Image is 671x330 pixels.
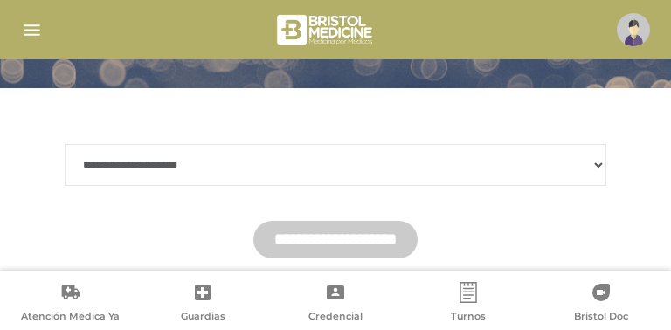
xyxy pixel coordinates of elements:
[451,310,486,326] span: Turnos
[21,310,120,326] span: Atención Médica Ya
[574,310,628,326] span: Bristol Doc
[274,9,378,51] img: bristol-medicine-blanco.png
[181,310,225,326] span: Guardias
[308,310,363,326] span: Credencial
[21,19,43,41] img: Cober_menu-lines-white.svg
[136,282,269,327] a: Guardias
[21,22,556,67] h3: Portal de turnos
[535,282,668,327] a: Bristol Doc
[269,282,402,327] a: Credencial
[3,282,136,327] a: Atención Médica Ya
[617,13,650,46] img: profile-placeholder.svg
[402,282,535,327] a: Turnos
